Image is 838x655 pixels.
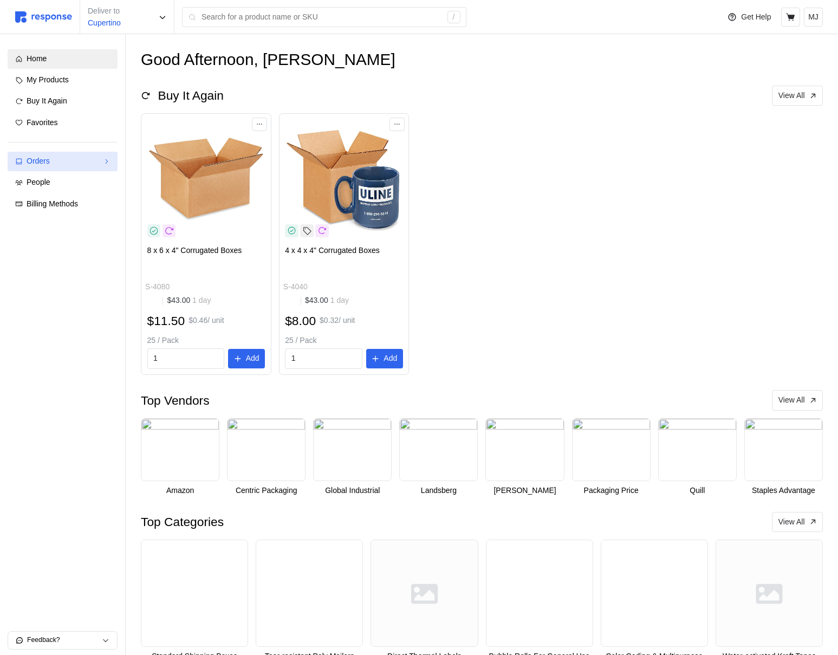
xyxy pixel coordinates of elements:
h2: Buy It Again [158,87,224,104]
img: 36DY64_GC01 [486,540,593,647]
p: S-4080 [145,281,170,293]
p: Global Industrial [313,485,392,497]
p: [PERSON_NAME] [485,485,564,497]
button: Get Help [721,7,777,28]
img: 104HM7_AS01 [601,540,708,647]
p: 25 / Pack [285,335,403,347]
span: 4 x 4 x 4" Corrugated Boxes [285,246,380,255]
p: 25 / Pack [147,335,265,347]
span: Home [27,54,47,63]
p: Get Help [741,11,771,23]
span: My Products [27,75,69,84]
img: b31f3a58-1761-4edb-bd19-c07a33bbabcc.png [399,418,478,481]
p: View All [778,394,805,406]
h2: Top Vendors [141,392,209,409]
p: $43.00 [305,295,349,307]
button: Add [366,349,403,368]
img: S-4040 [285,120,403,238]
img: a10eee3c-05bf-4b75-8fd0-68047755f283.png [141,418,219,481]
p: Amazon [141,485,219,497]
p: $43.00 [167,295,211,307]
img: 28d23237-8370-4b9b-9205-a1ea66abb4e8.png [313,418,392,481]
p: Staples Advantage [744,485,823,497]
p: $0.46 / unit [189,315,224,327]
p: $0.32 / unit [320,315,355,327]
button: View All [772,512,823,533]
input: Qty [153,349,218,368]
a: Buy It Again [8,92,118,111]
h2: $8.00 [285,313,316,329]
span: 8 x 6 x 4" Corrugated Boxes [147,246,242,255]
p: Deliver to [88,5,121,17]
p: Quill [658,485,737,497]
p: Landsberg [399,485,478,497]
p: Centric Packaging [227,485,306,497]
button: Add [228,349,265,368]
span: Buy It Again [27,96,67,105]
img: S-4080 [147,120,265,238]
a: Billing Methods [8,194,118,214]
img: svg%3e [15,11,72,23]
button: MJ [804,8,823,27]
span: 1 day [190,296,211,304]
span: People [27,178,50,186]
button: View All [772,390,823,411]
img: 56af10cb-0702-4cb2-9a6c-a4c31b4668da.png [572,418,651,481]
img: 0220f4c4-ab07-4c61-8f93-c324ce3b7775.png [658,418,737,481]
img: 36DZ11_AS03 [256,540,363,647]
input: Search for a product name or SKU [202,8,441,27]
span: Favorites [27,118,58,127]
img: svg%3e [716,540,823,647]
span: Billing Methods [27,199,78,208]
div: Orders [27,155,99,167]
button: View All [772,86,823,106]
h2: $11.50 [147,313,185,329]
p: Add [246,353,259,365]
a: People [8,173,118,192]
p: View All [778,516,805,528]
a: Home [8,49,118,69]
img: svg%3e [371,540,478,647]
p: S-4040 [283,281,308,293]
img: a48cd04f-1024-4325-b9a5-0e8c879ec34a.png [485,418,564,481]
a: My Products [8,70,118,90]
p: View All [778,90,805,102]
a: Favorites [8,113,118,133]
p: Packaging Price [572,485,651,497]
img: 11K599_GC01 [141,540,248,647]
p: MJ [808,11,818,23]
div: / [447,11,460,24]
h1: Good Afternoon, [PERSON_NAME] [141,49,395,70]
img: b3edfc49-2e23-4e55-8feb-1b47f28428ae.png [744,418,823,481]
p: Feedback? [27,635,102,645]
h2: Top Categories [141,514,224,530]
p: Add [384,353,397,365]
button: Feedback? [8,632,117,649]
input: Qty [291,349,356,368]
span: 1 day [328,296,349,304]
p: Cupertino [88,17,121,29]
img: 1bd73fc4-3616-4f12-9b95-e82dd5ee50ce.png [227,418,306,481]
a: Orders [8,152,118,171]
